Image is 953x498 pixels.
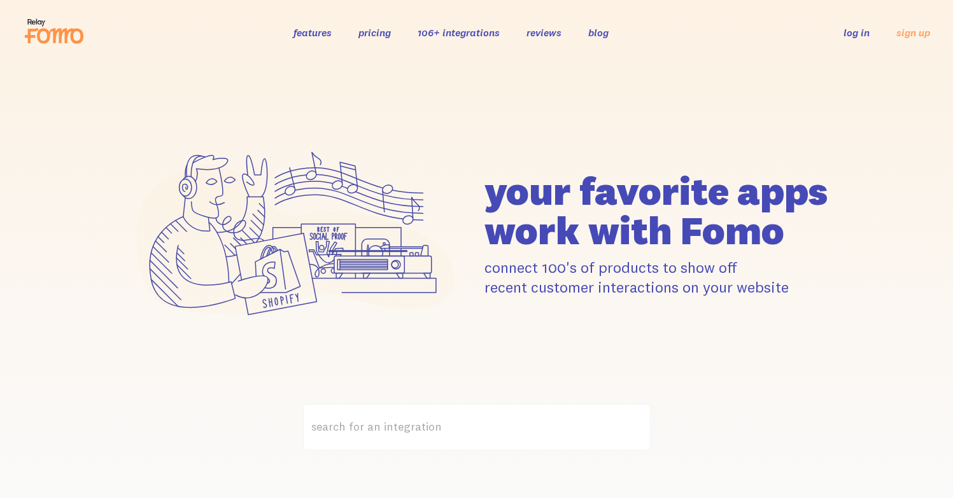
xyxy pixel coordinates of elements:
[484,258,832,297] p: connect 100's of products to show off recent customer interactions on your website
[588,26,609,39] a: blog
[358,26,391,39] a: pricing
[526,26,561,39] a: reviews
[896,26,930,39] a: sign up
[844,26,870,39] a: log in
[293,26,332,39] a: features
[484,171,832,250] h1: your favorite apps work with Fomo
[418,26,500,39] a: 106+ integrations
[303,404,651,450] label: search for an integration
